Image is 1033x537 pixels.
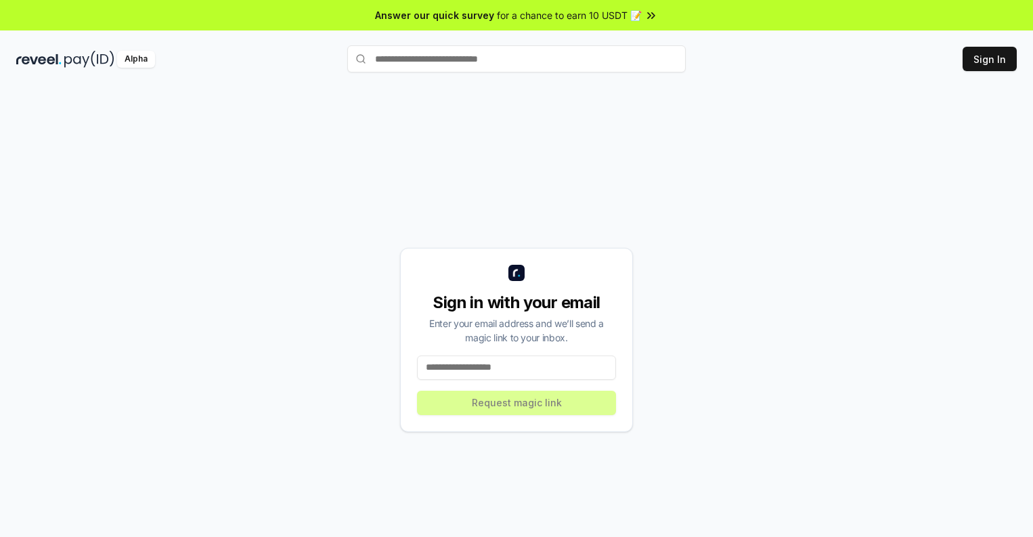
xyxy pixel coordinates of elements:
[417,292,616,314] div: Sign in with your email
[963,47,1017,71] button: Sign In
[117,51,155,68] div: Alpha
[497,8,642,22] span: for a chance to earn 10 USDT 📝
[375,8,494,22] span: Answer our quick survey
[417,316,616,345] div: Enter your email address and we’ll send a magic link to your inbox.
[508,265,525,281] img: logo_small
[64,51,114,68] img: pay_id
[16,51,62,68] img: reveel_dark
